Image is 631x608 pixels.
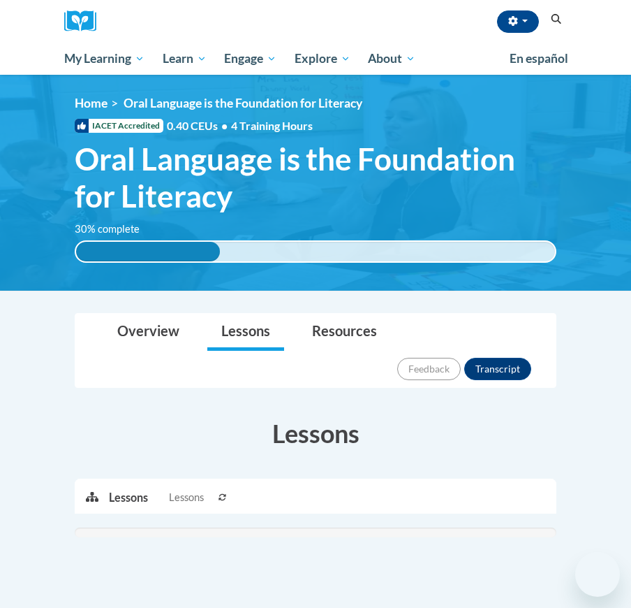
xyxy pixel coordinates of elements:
span: About [368,50,415,67]
span: Oral Language is the Foundation for Literacy [124,96,362,110]
a: Lessons [207,314,284,351]
a: My Learning [55,43,154,75]
span: 0.40 CEUs [167,118,231,133]
button: Account Settings [497,10,539,33]
span: Learn [163,50,207,67]
button: Search [546,11,567,28]
p: Lessons [109,490,148,505]
a: Resources [298,314,391,351]
iframe: Button to launch messaging window [575,552,620,597]
img: Logo brand [64,10,106,32]
div: Main menu [54,43,577,75]
a: Overview [103,314,193,351]
a: About [359,43,425,75]
div: 30% complete [76,242,220,261]
span: My Learning [64,50,144,67]
button: Transcript [464,358,531,380]
span: • [221,119,228,132]
a: Learn [154,43,216,75]
span: Lessons [169,490,204,505]
span: En español [510,51,568,66]
span: Explore [295,50,350,67]
label: 30% complete [75,222,155,237]
button: Feedback [397,358,461,380]
h3: Lessons [75,416,556,451]
span: Engage [224,50,276,67]
span: IACET Accredited [75,119,163,133]
a: Cox Campus [64,10,106,32]
a: Engage [215,43,285,75]
span: 4 Training Hours [231,119,313,132]
a: En español [500,44,577,73]
a: Explore [285,43,359,75]
span: Oral Language is the Foundation for Literacy [75,140,556,215]
a: Home [75,96,107,110]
